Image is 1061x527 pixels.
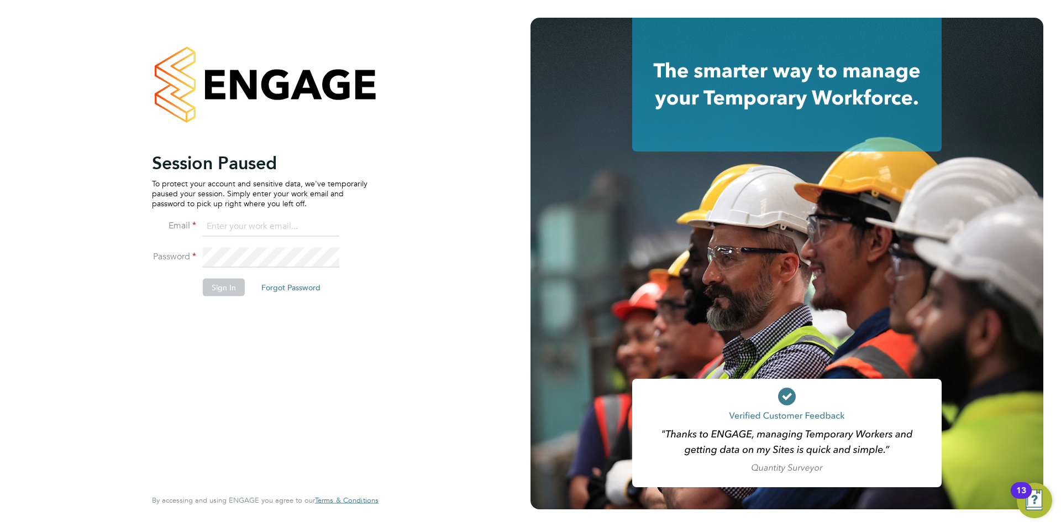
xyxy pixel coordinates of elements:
span: By accessing and using ENGAGE you agree to our [152,495,379,505]
div: 13 [1016,491,1026,505]
span: Terms & Conditions [315,495,379,505]
label: Password [152,251,196,262]
label: Email [152,220,196,231]
input: Enter your work email... [203,217,339,237]
button: Forgot Password [253,278,329,296]
button: Sign In [203,278,245,296]
a: Terms & Conditions [315,496,379,505]
p: To protect your account and sensitive data, we've temporarily paused your session. Simply enter y... [152,178,367,208]
button: Open Resource Center, 13 new notifications [1017,483,1052,518]
h2: Session Paused [152,152,367,174]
